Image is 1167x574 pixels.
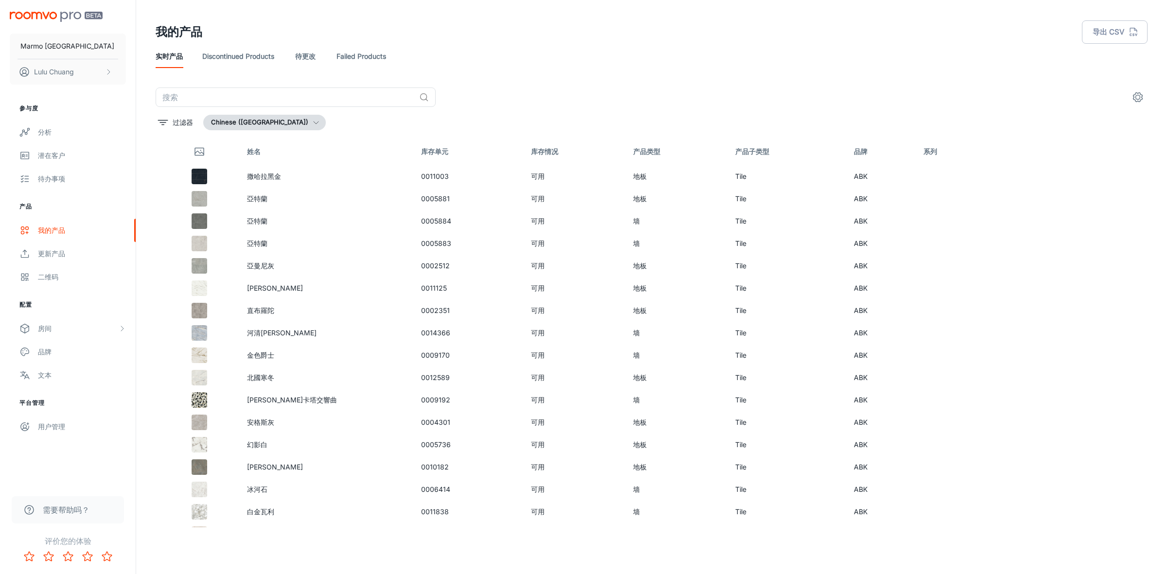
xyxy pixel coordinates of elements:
[846,210,916,232] td: ABK
[846,456,916,478] td: ABK
[413,434,524,456] td: 0005736
[202,45,274,68] a: Discontinued Products
[727,344,846,366] td: Tile
[846,411,916,434] td: ABK
[156,115,195,130] button: filter
[413,277,524,299] td: 0011125
[625,232,727,255] td: 墙
[78,547,97,566] button: Rate 4 star
[727,210,846,232] td: Tile
[846,434,916,456] td: ABK
[38,150,126,161] div: 潜在客户
[846,232,916,255] td: ABK
[336,45,386,68] a: Failed Products
[727,165,846,188] td: Tile
[20,41,114,52] p: Marmo [GEOGRAPHIC_DATA]
[625,344,727,366] td: 墙
[413,138,524,165] th: 库存单元
[1128,87,1148,107] button: settings
[523,322,625,344] td: 可用
[523,255,625,277] td: 可用
[413,210,524,232] td: 0005884
[413,255,524,277] td: 0002512
[247,328,406,338] p: 河清[PERSON_NAME]
[523,138,625,165] th: 库存情况
[1082,20,1148,44] button: 导出 CSV
[523,344,625,366] td: 可用
[38,225,126,236] div: 我的产品
[413,322,524,344] td: 0014366
[523,478,625,501] td: 可用
[523,411,625,434] td: 可用
[247,484,406,495] p: 冰河石
[846,344,916,366] td: ABK
[413,366,524,389] td: 0012589
[58,547,78,566] button: Rate 3 star
[625,434,727,456] td: 地板
[247,439,406,450] p: 幻影白
[523,523,625,545] td: 可用
[38,174,126,184] div: 待办事项
[247,261,406,271] p: 亞曼尼灰
[294,45,317,68] a: 待更改
[727,255,846,277] td: Tile
[38,421,126,432] div: 用户管理
[727,188,846,210] td: Tile
[846,366,916,389] td: ABK
[727,411,846,434] td: Tile
[625,188,727,210] td: 地板
[247,350,406,361] p: 金色爵士
[413,501,524,523] td: 0011838
[523,165,625,188] td: 可用
[247,395,406,405] p: [PERSON_NAME]卡塔交響曲
[625,138,727,165] th: 产品类型
[247,417,406,428] p: 安格斯灰
[38,347,126,357] div: 品牌
[34,67,74,77] p: Lulu Chuang
[39,547,58,566] button: Rate 2 star
[727,299,846,322] td: Tile
[625,456,727,478] td: 地板
[97,547,117,566] button: Rate 5 star
[156,45,183,68] a: 实时产品
[523,188,625,210] td: 可用
[846,299,916,322] td: ABK
[625,165,727,188] td: 地板
[625,389,727,411] td: 墙
[247,506,406,517] p: 白金瓦利
[625,255,727,277] td: 地板
[625,277,727,299] td: 地板
[625,366,727,389] td: 地板
[523,389,625,411] td: 可用
[727,277,846,299] td: Tile
[625,210,727,232] td: 墙
[247,238,406,249] p: 亞特蘭
[916,138,994,165] th: 系列
[625,523,727,545] td: 地板
[523,501,625,523] td: 可用
[413,456,524,478] td: 0010182
[413,232,524,255] td: 0005883
[8,535,128,547] p: 评价您的体验
[247,305,406,316] p: 直布羅陀
[43,504,89,516] span: 需要帮助吗？
[413,478,524,501] td: 0006414
[846,188,916,210] td: ABK
[846,523,916,545] td: ABK
[19,547,39,566] button: Rate 1 star
[413,188,524,210] td: 0005881
[413,165,524,188] td: 0011003
[846,478,916,501] td: ABK
[10,34,126,59] button: Marmo [GEOGRAPHIC_DATA]
[10,59,126,85] button: Lulu Chuang
[727,456,846,478] td: Tile
[727,322,846,344] td: Tile
[846,277,916,299] td: ABK
[625,411,727,434] td: 地板
[727,389,846,411] td: Tile
[38,370,126,381] div: 文本
[727,434,846,456] td: Tile
[247,171,406,182] p: 撒哈拉黑金
[523,366,625,389] td: 可用
[523,456,625,478] td: 可用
